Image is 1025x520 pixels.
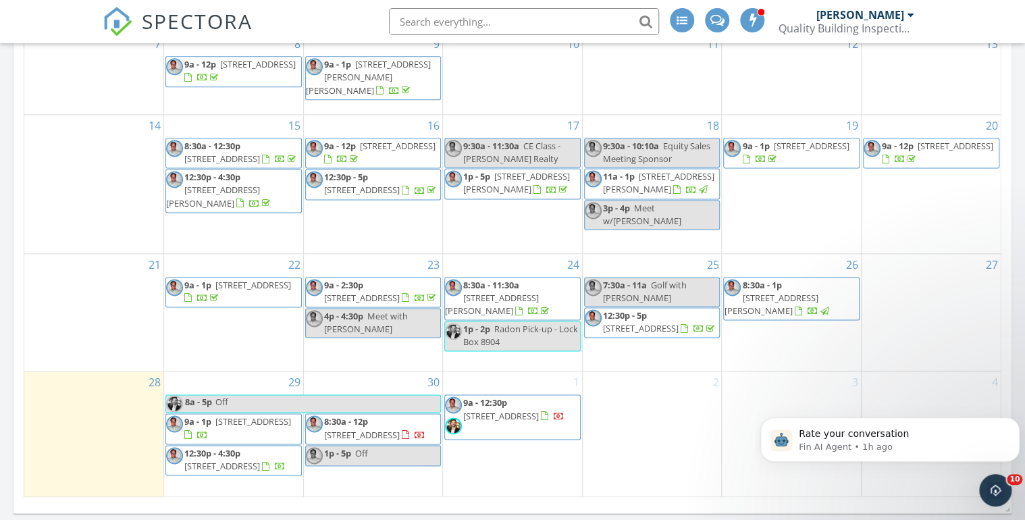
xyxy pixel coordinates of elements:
span: [STREET_ADDRESS] [184,460,260,472]
span: 8:30a - 11:30a [463,279,519,291]
img: head_shot.jpg [306,310,323,327]
span: 4p - 4:30p [324,310,363,322]
span: 1p - 5p [324,447,351,459]
span: 3p - 4p [603,202,630,214]
a: Go to September 10, 2025 [564,33,582,55]
a: 9a - 12:30p [STREET_ADDRESS] [463,396,564,421]
td: Go to October 4, 2025 [861,371,1001,497]
span: Equity Sales Meeting Sponsor [603,140,710,165]
img: head_shot.jpg [585,140,602,157]
a: Go to September 15, 2025 [286,115,303,136]
input: Search everything... [389,8,659,35]
img: head_shot.jpg [864,140,881,157]
span: 11a - 1p [603,170,635,182]
img: head_shot.jpg [585,279,602,296]
span: CE Class - [PERSON_NAME] Realty [463,140,560,165]
span: [STREET_ADDRESS] [603,322,679,334]
span: 9a - 12p [882,140,914,152]
a: Go to October 2, 2025 [710,371,721,393]
a: Go to September 28, 2025 [146,371,163,393]
a: 8:30a - 12p [STREET_ADDRESS] [305,413,442,444]
img: head_shot.jpg [445,140,462,157]
a: 12:30p - 4:30p [STREET_ADDRESS][PERSON_NAME] [166,171,273,209]
span: [STREET_ADDRESS] [918,140,993,152]
td: Go to September 10, 2025 [443,33,583,115]
span: 10 [1007,474,1022,485]
img: The Best Home Inspection Software - Spectora [103,7,132,36]
td: Go to September 29, 2025 [164,371,304,497]
span: [STREET_ADDRESS][PERSON_NAME] [603,170,714,195]
a: 1p - 5p [STREET_ADDRESS][PERSON_NAME] [463,170,570,195]
td: Go to October 2, 2025 [582,371,722,497]
a: Go to September 24, 2025 [564,254,582,276]
td: Go to September 22, 2025 [164,253,304,371]
img: head_shot.jpg [724,140,741,157]
span: 12:30p - 5p [603,309,647,321]
span: 9a - 1p [184,279,211,291]
a: 9a - 12p [STREET_ADDRESS] [165,56,302,86]
span: Meet w/[PERSON_NAME] [603,202,681,227]
span: 8:30a - 1p [742,279,781,291]
span: [STREET_ADDRESS] [360,140,436,152]
a: 11a - 1p [STREET_ADDRESS][PERSON_NAME] [584,168,720,199]
a: 12:30p - 4:30p [STREET_ADDRESS] [184,447,286,472]
img: head_shot.jpg [306,447,323,464]
span: 1p - 2p [463,323,490,335]
span: 9:30a - 11:30a [463,140,519,152]
img: head_shot.jpg [306,58,323,75]
a: 8:30a - 12:30p [STREET_ADDRESS] [165,138,302,168]
a: 8:30a - 11:30a [STREET_ADDRESS][PERSON_NAME] [444,277,581,321]
span: 9a - 1p [324,58,351,70]
span: [STREET_ADDRESS] [324,292,400,304]
span: 9a - 12p [184,58,216,70]
td: Go to September 26, 2025 [722,253,862,371]
a: 12:30p - 4:30p [STREET_ADDRESS] [165,445,302,475]
img: head_shot.jpg [166,447,183,464]
a: Go to September 14, 2025 [146,115,163,136]
img: head_shot.jpg [585,202,602,219]
a: Go to September 25, 2025 [704,254,721,276]
span: 9a - 1p [742,140,769,152]
td: Go to September 18, 2025 [582,114,722,253]
a: 9a - 12p [STREET_ADDRESS] [324,140,436,165]
a: 9a - 2:30p [STREET_ADDRESS] [324,279,438,304]
img: head_shot.jpg [445,170,462,187]
a: 9a - 12p [STREET_ADDRESS] [184,58,296,83]
img: head_shot.jpg [166,279,183,296]
a: 8:30a - 12p [STREET_ADDRESS] [324,415,425,440]
a: 9a - 1p [STREET_ADDRESS][PERSON_NAME][PERSON_NAME] [305,56,442,100]
a: 9a - 12p [STREET_ADDRESS] [882,140,993,165]
a: 12:30p - 4:30p [STREET_ADDRESS][PERSON_NAME] [165,169,302,213]
span: Radon Pick-up - Lock Box 8904 [463,323,578,348]
a: 9a - 12p [STREET_ADDRESS] [863,138,999,168]
span: [STREET_ADDRESS] [463,410,539,422]
td: Go to September 27, 2025 [861,253,1001,371]
a: Go to October 3, 2025 [849,371,861,393]
span: 8a - 5p [184,395,213,412]
span: [STREET_ADDRESS][PERSON_NAME] [445,292,539,317]
a: Go to September 11, 2025 [704,33,721,55]
span: 9a - 12:30p [463,396,507,409]
a: 12:30p - 5p [STREET_ADDRESS] [305,169,442,199]
img: head_shot.jpg [724,279,741,296]
td: Go to September 17, 2025 [443,114,583,253]
td: Go to September 8, 2025 [164,33,304,115]
span: 1p - 5p [463,170,490,182]
a: 9a - 1p [STREET_ADDRESS] [165,413,302,444]
span: [STREET_ADDRESS] [184,153,260,165]
a: Go to September 20, 2025 [983,115,1001,136]
iframe: Intercom live chat [979,474,1011,506]
a: Go to September 19, 2025 [843,115,861,136]
img: head_shot.jpg [166,171,183,188]
img: head_shot.jpg [445,396,462,413]
a: 8:30a - 1p [STREET_ADDRESS][PERSON_NAME] [723,277,860,321]
span: 9:30a - 10:10a [603,140,659,152]
span: 9a - 2:30p [324,279,363,291]
img: img_6551.jpg [445,323,462,340]
span: Meet with [PERSON_NAME] [324,310,408,335]
span: 8:30a - 12:30p [184,140,240,152]
span: 12:30p - 4:30p [184,447,240,459]
span: SPECTORA [142,7,253,35]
